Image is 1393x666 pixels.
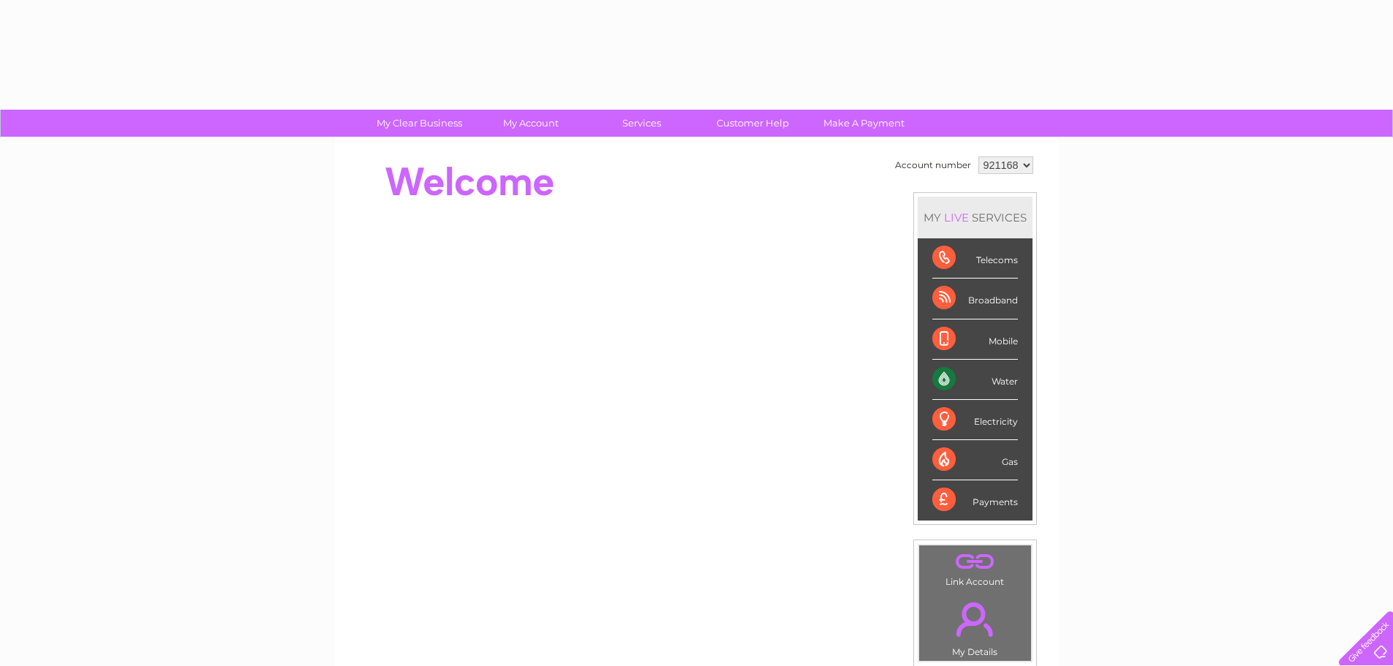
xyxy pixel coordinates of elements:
[932,360,1018,400] div: Water
[932,319,1018,360] div: Mobile
[804,110,924,137] a: Make A Payment
[932,480,1018,520] div: Payments
[692,110,813,137] a: Customer Help
[359,110,480,137] a: My Clear Business
[932,238,1018,279] div: Telecoms
[918,590,1032,662] td: My Details
[470,110,591,137] a: My Account
[918,197,1033,238] div: MY SERVICES
[891,153,975,178] td: Account number
[918,545,1032,591] td: Link Account
[932,400,1018,440] div: Electricity
[581,110,702,137] a: Services
[932,279,1018,319] div: Broadband
[941,211,972,224] div: LIVE
[923,594,1027,645] a: .
[923,549,1027,575] a: .
[932,440,1018,480] div: Gas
